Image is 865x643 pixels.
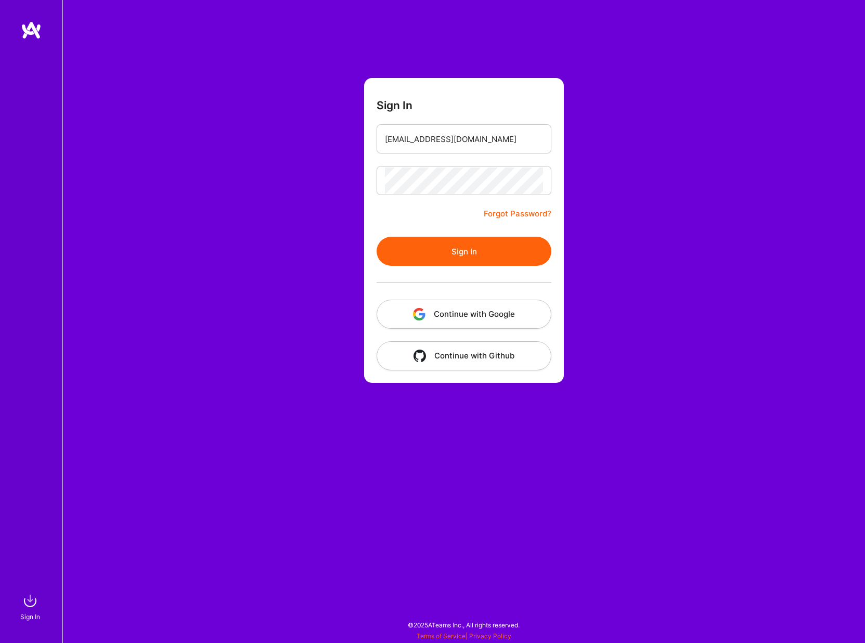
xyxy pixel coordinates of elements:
span: | [417,632,511,640]
a: Privacy Policy [469,632,511,640]
input: Email... [385,126,543,152]
img: icon [414,350,426,362]
img: sign in [20,590,41,611]
img: icon [413,308,425,320]
div: Sign In [20,611,40,622]
a: Forgot Password? [484,208,551,220]
a: sign inSign In [22,590,41,622]
h3: Sign In [377,99,412,112]
button: Continue with Github [377,341,551,370]
img: logo [21,21,42,40]
a: Terms of Service [417,632,466,640]
button: Continue with Google [377,300,551,329]
button: Sign In [377,237,551,266]
div: © 2025 ATeams Inc., All rights reserved. [62,612,865,638]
